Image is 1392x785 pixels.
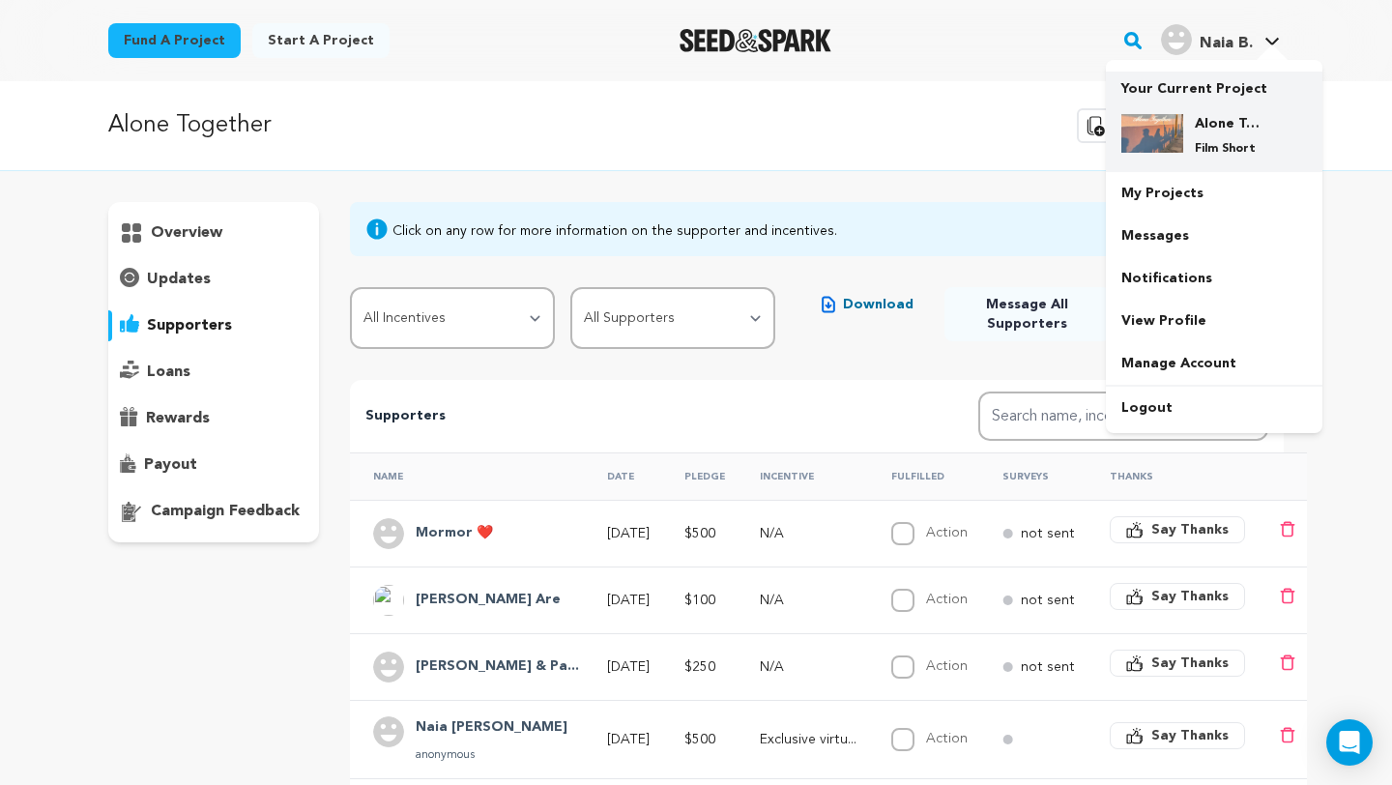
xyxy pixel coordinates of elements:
span: $500 [684,733,715,746]
button: campaign feedback [108,496,319,527]
button: Download [806,287,929,322]
button: rewards [108,403,319,434]
span: Say Thanks [1151,654,1229,673]
p: not sent [1021,524,1075,543]
a: Messages [1106,215,1322,257]
input: Search name, incentive, amount [978,392,1268,441]
div: Open Intercom Messenger [1326,719,1373,766]
button: Say Thanks [1110,650,1245,677]
p: campaign feedback [151,500,300,523]
p: [DATE] [607,524,650,543]
span: $100 [684,594,715,607]
div: Naia B.'s Profile [1161,24,1253,55]
button: updates [108,264,319,295]
button: Message All Supporters [944,287,1110,341]
a: Fund a project [108,23,241,58]
a: Seed&Spark Homepage [680,29,831,52]
a: Notifications [1106,257,1322,300]
span: Message All Supporters [960,295,1094,334]
th: Pledge [661,452,737,500]
p: overview [151,221,222,245]
img: user.png [373,518,404,549]
button: Say Thanks [1110,722,1245,749]
button: overview [108,218,319,248]
button: payout [108,450,319,480]
img: user.png [373,652,404,683]
a: Start a project [252,23,390,58]
span: Say Thanks [1151,726,1229,745]
button: loans [108,357,319,388]
p: Your Current Project [1121,72,1307,99]
th: Fulfilled [868,452,979,500]
img: user.png [1161,24,1192,55]
p: [DATE] [607,730,650,749]
span: $500 [684,527,715,540]
p: [DATE] [607,591,650,610]
th: Name [350,452,584,500]
p: rewards [146,407,210,430]
h4: Frank Lisa & Passadore [416,655,579,679]
button: Say Thanks [1110,583,1245,610]
p: not sent [1021,657,1075,677]
label: Action [926,659,968,673]
span: Naia B.'s Profile [1157,20,1284,61]
a: Logout [1106,387,1322,429]
p: loans [147,361,190,384]
th: Incentive [737,452,868,500]
p: updates [147,268,211,291]
th: Thanks [1087,452,1257,500]
a: Naia B.'s Profile [1157,20,1284,55]
label: Action [926,593,968,606]
p: Supporters [365,405,916,428]
span: Naia B. [1200,36,1253,51]
label: Action [926,732,968,745]
div: Click on any row for more information on the supporter and incentives. [392,221,837,241]
img: ACg8ocI-3n3KvDmRshjF5gJb5eXEuMgMFFNMu8j3OiLCK_r9pp5ysViw=s96-c [373,585,404,616]
h4: Naia Bennitt [416,716,567,740]
button: supporters [108,310,319,341]
label: Action [926,526,968,539]
a: Your Current Project Alone Together Film Short [1121,72,1307,172]
p: N/A [760,524,856,543]
a: My Projects [1106,172,1322,215]
p: payout [144,453,197,477]
p: N/A [760,657,856,677]
span: $250 [684,660,715,674]
th: Date [584,452,661,500]
p: Alone Together [108,108,271,143]
p: Exclusive virtual experience [760,730,856,749]
p: anonymous [416,747,567,763]
p: N/A [760,591,856,610]
span: Download [843,295,913,314]
p: not sent [1021,591,1075,610]
p: Film Short [1195,141,1264,157]
span: Say Thanks [1151,520,1229,539]
p: supporters [147,314,232,337]
h4: Alone Together [1195,114,1264,133]
a: View Profile [1106,300,1322,342]
p: [DATE] [607,657,650,677]
button: Say Thanks [1110,516,1245,543]
h4: Mormor ❤️ [416,522,493,545]
th: Surveys [979,452,1087,500]
span: Say Thanks [1151,587,1229,606]
img: user.png [373,716,404,747]
a: Manage Account [1106,342,1322,385]
h4: Kvistad Are [416,589,561,612]
img: 77271542055d115e.png [1121,114,1183,153]
img: Seed&Spark Logo Dark Mode [680,29,831,52]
